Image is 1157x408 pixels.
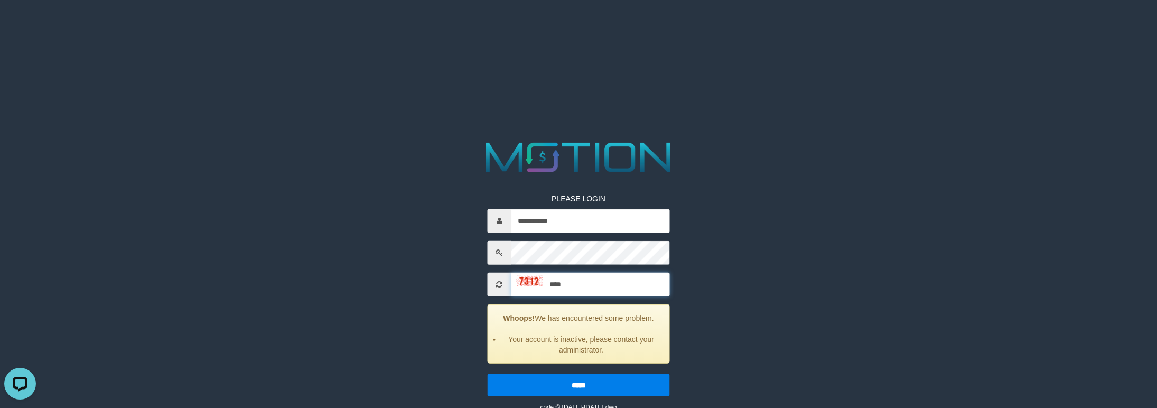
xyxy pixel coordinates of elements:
li: Your account is inactive, please contact your administrator. [501,333,661,355]
button: Open LiveChat chat widget [4,4,36,36]
strong: Whoops! [503,313,535,322]
img: MOTION_logo.png [477,137,679,178]
div: We has encountered some problem. [488,304,670,363]
img: captcha [517,276,543,286]
p: PLEASE LOGIN [488,193,670,203]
